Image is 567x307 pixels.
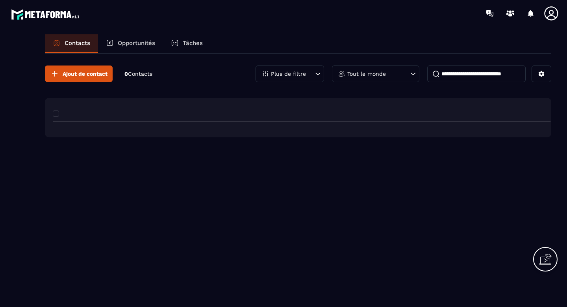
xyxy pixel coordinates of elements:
[271,71,306,77] p: Plus de filtre
[11,7,82,22] img: logo
[65,39,90,47] p: Contacts
[163,34,211,53] a: Tâches
[347,71,386,77] p: Tout le monde
[98,34,163,53] a: Opportunités
[63,70,107,78] span: Ajout de contact
[45,34,98,53] a: Contacts
[45,66,113,82] button: Ajout de contact
[183,39,203,47] p: Tâches
[124,70,152,78] p: 0
[128,71,152,77] span: Contacts
[118,39,155,47] p: Opportunités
